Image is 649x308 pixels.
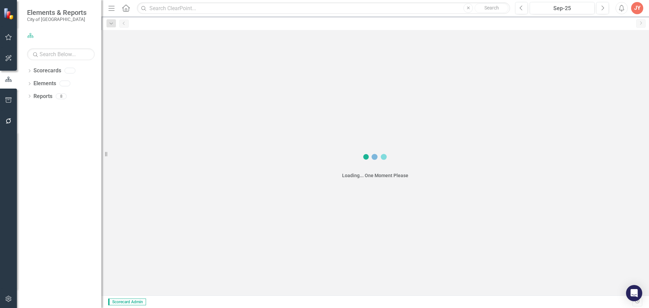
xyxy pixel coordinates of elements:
a: Reports [33,93,52,100]
div: 8 [56,93,67,99]
input: Search ClearPoint... [137,2,510,14]
small: City of [GEOGRAPHIC_DATA] [27,17,87,22]
button: Sep-25 [530,2,595,14]
input: Search Below... [27,48,95,60]
button: Search [475,3,508,13]
span: Elements & Reports [27,8,87,17]
div: Loading... One Moment Please [342,172,408,179]
a: Scorecards [33,67,61,75]
img: ClearPoint Strategy [3,7,16,20]
div: Sep-25 [532,4,592,13]
button: JY [631,2,643,14]
span: Search [484,5,499,10]
span: Scorecard Admin [108,299,146,305]
div: Open Intercom Messenger [626,285,642,301]
a: Elements [33,80,56,88]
